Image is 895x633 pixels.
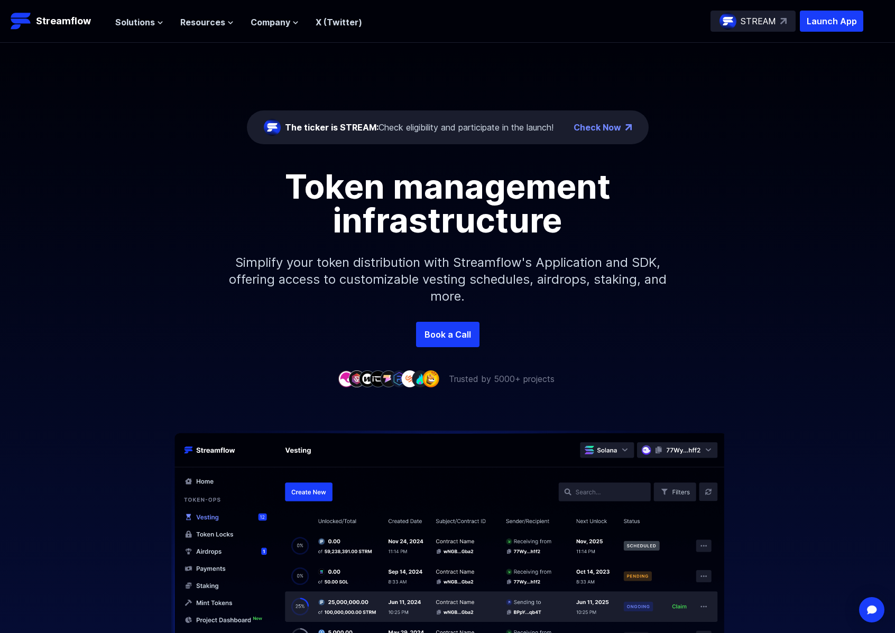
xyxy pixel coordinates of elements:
img: Streamflow Logo [11,11,32,32]
img: top-right-arrow.svg [780,18,787,24]
span: Company [251,16,290,29]
a: Book a Call [416,322,479,347]
span: The ticker is STREAM: [285,122,379,133]
img: company-6 [391,370,408,387]
button: Company [251,16,299,29]
img: company-5 [380,370,397,387]
img: streamflow-logo-circle.png [264,119,281,136]
img: company-2 [348,370,365,387]
span: Solutions [115,16,155,29]
div: Open Intercom Messenger [859,597,884,622]
img: company-8 [412,370,429,387]
p: Trusted by 5000+ projects [449,373,555,385]
a: Streamflow [11,11,105,32]
button: Resources [180,16,234,29]
p: Streamflow [36,14,91,29]
img: company-1 [338,370,355,387]
p: STREAM [741,15,776,27]
div: Check eligibility and participate in the launch! [285,121,553,134]
img: top-right-arrow.png [625,124,632,131]
span: Resources [180,16,225,29]
img: company-3 [359,370,376,387]
a: X (Twitter) [316,17,362,27]
button: Launch App [800,11,863,32]
img: company-7 [401,370,418,387]
p: Simplify your token distribution with Streamflow's Application and SDK, offering access to custom... [220,237,675,322]
img: streamflow-logo-circle.png [719,13,736,30]
a: STREAM [711,11,796,32]
img: company-4 [370,370,386,387]
button: Solutions [115,16,163,29]
img: company-9 [422,370,439,387]
a: Check Now [574,121,621,134]
h1: Token management infrastructure [210,170,686,237]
